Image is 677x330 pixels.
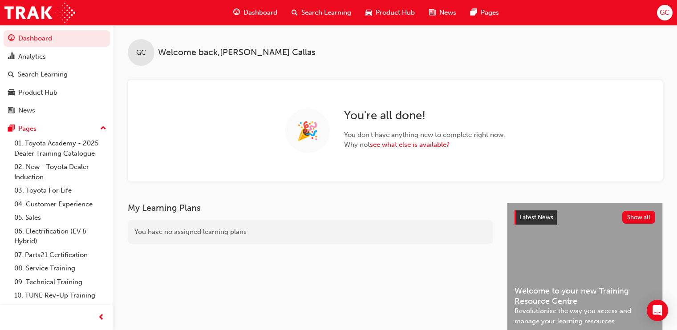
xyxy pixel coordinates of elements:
[4,85,110,101] a: Product Hub
[11,275,110,289] a: 09. Technical Training
[344,140,505,150] span: Why not
[18,52,46,62] div: Analytics
[8,53,15,61] span: chart-icon
[376,8,415,18] span: Product Hub
[301,8,351,18] span: Search Learning
[18,124,36,134] div: Pages
[515,210,655,225] a: Latest NewsShow all
[344,109,505,123] h2: You ' re all done!
[8,125,15,133] span: pages-icon
[4,30,110,47] a: Dashboard
[422,4,463,22] a: news-iconNews
[11,211,110,225] a: 05. Sales
[292,7,298,18] span: search-icon
[100,123,106,134] span: up-icon
[11,137,110,160] a: 01. Toyota Academy - 2025 Dealer Training Catalogue
[243,8,277,18] span: Dashboard
[370,141,450,149] a: see what else is available?
[11,302,110,316] a: All Pages
[344,130,505,140] span: You don ' t have anything new to complete right now.
[429,7,436,18] span: news-icon
[463,4,506,22] a: pages-iconPages
[470,7,477,18] span: pages-icon
[11,197,110,211] a: 04. Customer Experience
[660,8,669,18] span: GC
[4,121,110,137] button: Pages
[481,8,499,18] span: Pages
[519,213,553,221] span: Latest News
[284,4,358,22] a: search-iconSearch Learning
[18,88,57,98] div: Product Hub
[8,35,15,43] span: guage-icon
[4,48,110,65] a: Analytics
[515,286,655,306] span: Welcome to your new Training Resource Centre
[128,203,493,213] h3: My Learning Plans
[11,184,110,197] a: 03. Toyota For Life
[98,312,105,323] span: prev-icon
[8,107,15,115] span: news-icon
[233,7,240,18] span: guage-icon
[11,289,110,302] a: 10. TUNE Rev-Up Training
[4,28,110,121] button: DashboardAnalyticsSearch LearningProduct HubNews
[128,220,493,244] div: You have no assigned learning plans
[18,69,68,80] div: Search Learning
[622,211,656,224] button: Show all
[18,105,35,116] div: News
[296,126,319,136] span: 🎉
[136,48,146,58] span: GC
[11,248,110,262] a: 07. Parts21 Certification
[8,89,15,97] span: car-icon
[11,225,110,248] a: 06. Electrification (EV & Hybrid)
[4,3,75,23] img: Trak
[439,8,456,18] span: News
[11,160,110,184] a: 02. New - Toyota Dealer Induction
[365,7,372,18] span: car-icon
[358,4,422,22] a: car-iconProduct Hub
[4,102,110,119] a: News
[4,66,110,83] a: Search Learning
[8,71,14,79] span: search-icon
[647,300,668,321] div: Open Intercom Messenger
[515,306,655,326] span: Revolutionise the way you access and manage your learning resources.
[11,262,110,275] a: 08. Service Training
[226,4,284,22] a: guage-iconDashboard
[158,48,316,58] span: Welcome back , [PERSON_NAME] Callas
[657,5,673,20] button: GC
